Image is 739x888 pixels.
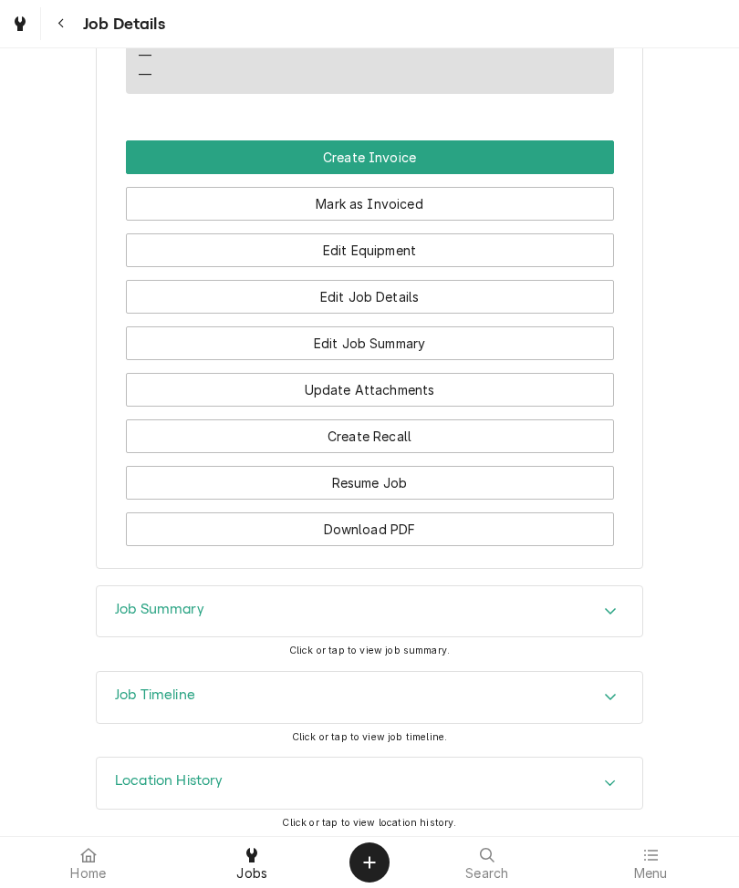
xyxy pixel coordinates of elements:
button: Mark as Invoiced [126,187,614,221]
button: Create Invoice [126,140,614,174]
span: Click or tap to view job timeline. [292,731,447,743]
button: Resume Job [126,466,614,500]
a: Menu [570,841,733,884]
div: Job Summary [96,585,643,638]
h3: Job Timeline [115,687,195,704]
div: Button Group [126,140,614,546]
div: Accordion Header [97,586,642,637]
button: Navigate back [45,7,78,40]
button: Update Attachments [126,373,614,407]
span: Search [465,866,508,881]
a: Jobs [172,841,334,884]
button: Accordion Details Expand Trigger [97,586,642,637]
button: Edit Equipment [126,233,614,267]
span: Click or tap to view location history. [282,817,456,829]
div: Accordion Header [97,672,642,723]
span: Home [70,866,106,881]
div: Button Group Row [126,221,614,267]
div: Button Group Row [126,140,614,174]
button: Edit Job Details [126,280,614,314]
div: Reminders [139,28,199,84]
button: Create Object [349,842,390,883]
div: Job Timeline [96,671,643,724]
a: Search [406,841,568,884]
button: Accordion Details Expand Trigger [97,758,642,809]
span: Job Details [78,12,165,36]
a: Go to Jobs [4,7,36,40]
div: — [139,65,151,84]
a: Home [7,841,170,884]
div: Button Group Row [126,267,614,314]
div: Button Group Row [126,174,614,221]
span: Menu [634,866,668,881]
button: Create Recall [126,419,614,453]
div: Button Group Row [126,360,614,407]
div: Button Group Row [126,314,614,360]
button: Edit Job Summary [126,326,614,360]
h3: Job Summary [115,601,204,618]
div: Button Group Row [126,453,614,500]
div: Button Group Row [126,500,614,546]
div: — [139,46,151,65]
button: Download PDF [126,512,614,546]
button: Accordion Details Expand Trigger [97,672,642,723]
div: Accordion Header [97,758,642,809]
span: Jobs [236,866,267,881]
span: Click or tap to view job summary. [289,645,450,656]
div: Button Group Row [126,407,614,453]
h3: Location History [115,772,224,790]
div: Location History [96,757,643,810]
